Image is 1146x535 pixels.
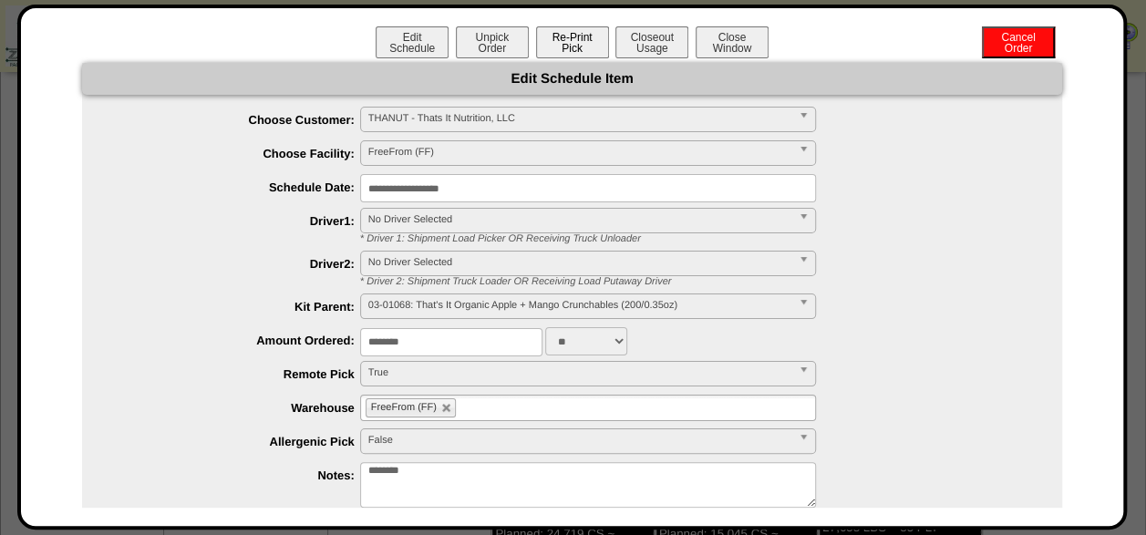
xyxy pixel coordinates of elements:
button: CloseoutUsage [615,26,688,58]
label: Schedule Date: [119,180,360,194]
div: Edit Schedule Item [82,63,1062,95]
label: Driver2: [119,257,360,271]
label: Choose Facility: [119,147,360,160]
label: Choose Customer: [119,113,360,127]
label: Allergenic Pick [119,435,360,448]
label: Remote Pick [119,367,360,381]
span: THANUT - Thats It Nutrition, LLC [368,108,791,129]
span: FreeFrom (FF) [371,402,437,413]
a: CloseWindow [694,41,770,55]
button: CloseWindow [696,26,769,58]
button: Re-PrintPick [536,26,609,58]
span: True [368,362,791,384]
button: UnpickOrder [456,26,529,58]
span: FreeFrom (FF) [368,141,791,163]
label: Driver1: [119,214,360,228]
span: No Driver Selected [368,252,791,273]
span: No Driver Selected [368,209,791,231]
button: CancelOrder [982,26,1055,58]
label: Kit Parent: [119,300,360,314]
label: Warehouse [119,401,360,415]
span: 03-01068: That's It Organic Apple + Mango Crunchables (200/0.35oz) [368,294,791,316]
div: * Driver 1: Shipment Load Picker OR Receiving Truck Unloader [346,233,1062,244]
span: False [368,429,791,451]
div: * Driver 2: Shipment Truck Loader OR Receiving Load Putaway Driver [346,276,1062,287]
label: Amount Ordered: [119,334,360,347]
button: EditSchedule [376,26,449,58]
label: Notes: [119,468,360,482]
